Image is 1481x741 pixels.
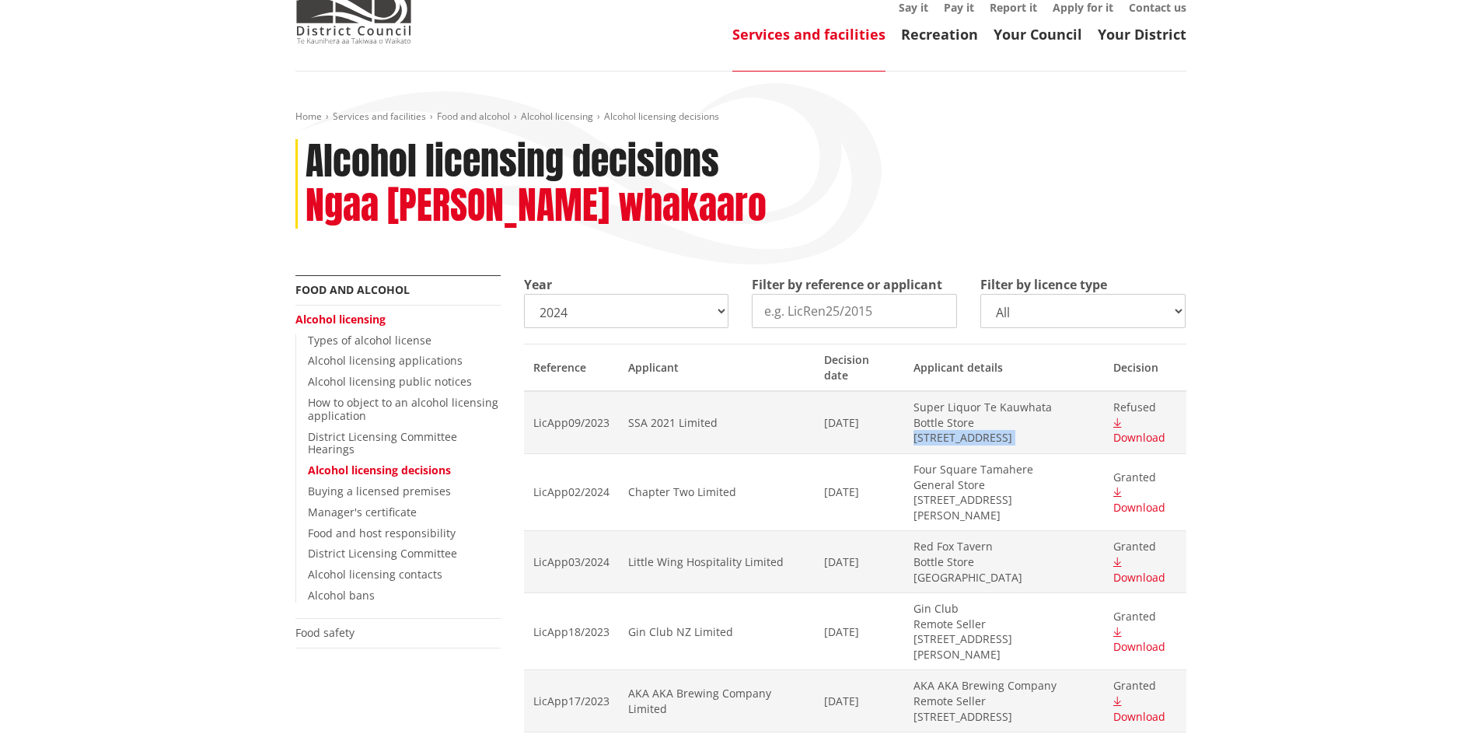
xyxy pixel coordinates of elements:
[308,484,451,498] a: Buying a licensed premises
[1113,678,1176,694] span: Granted
[308,546,457,561] a: District Licensing Committee
[308,526,456,540] a: Food and host responsibility
[901,25,978,44] a: Recreation
[306,139,719,184] h1: Alcohol licensing decisions
[308,505,417,519] a: Manager's certificate
[619,391,815,453] td: SSA 2021 Limited
[619,670,815,732] td: AKA AKA Brewing Company Limited
[980,275,1107,294] label: Filter by licence type
[308,429,457,457] a: District Licensing Committee Hearings
[913,694,1095,709] span: Remote Seller
[306,184,767,229] h2: Ngaa [PERSON_NAME] whakaaro
[1113,694,1165,724] a: Download
[1113,400,1176,415] span: Refused
[1113,484,1165,515] a: Download
[619,531,815,593] td: Little Wing Hospitality Limited
[913,492,1095,523] span: [STREET_ADDRESS][PERSON_NAME]
[913,678,1095,694] span: AKA AKA Brewing Company
[1113,430,1165,445] span: Download
[913,617,1095,632] span: Remote Seller
[815,453,904,530] td: [DATE]
[913,601,1095,617] span: Gin Club
[524,593,619,670] td: LicApp18/2023
[524,391,619,453] td: LicApp09/2023
[913,554,1095,570] span: Bottle Store
[1113,415,1165,446] a: Download
[333,110,426,123] a: Services and facilities
[308,395,498,423] a: How to object to an alcohol licensing application
[913,430,1095,446] span: [STREET_ADDRESS]
[815,344,904,391] th: Decision date
[913,462,1095,477] span: Four Square Tamahere
[308,463,451,477] a: Alcohol licensing decisions
[1409,676,1465,732] iframe: Messenger Launcher
[619,344,815,391] th: Applicant
[295,625,355,640] a: Food safety
[913,400,1095,415] span: Super Liquor Te Kauwhata
[295,110,322,123] a: Home
[913,415,1095,431] span: Bottle Store
[1104,344,1186,391] th: Decision
[1113,539,1176,554] span: Granted
[732,25,885,44] a: Services and facilities
[619,453,815,530] td: Chapter Two Limited
[437,110,510,123] a: Food and alcohol
[308,567,442,582] a: Alcohol licensing contacts
[604,110,719,123] span: Alcohol licensing decisions
[815,593,904,670] td: [DATE]
[308,374,472,389] a: Alcohol licensing public notices
[1113,624,1165,655] a: Download
[1113,554,1165,585] a: Download
[524,670,619,732] td: LicApp17/2023
[308,353,463,368] a: Alcohol licensing applications
[619,593,815,670] td: Gin Club NZ Limited
[524,531,619,593] td: LicApp03/2024
[913,539,1095,554] span: Red Fox Tavern
[752,275,942,294] label: Filter by reference or applicant
[1098,25,1186,44] a: Your District
[904,344,1104,391] th: Applicant details
[1113,470,1176,485] span: Granted
[1113,639,1165,654] span: Download
[913,709,1095,725] span: [STREET_ADDRESS]
[295,110,1186,124] nav: breadcrumb
[752,294,957,328] input: e.g. LicRen25/2015
[308,588,375,603] a: Alcohol bans
[1113,709,1165,724] span: Download
[913,477,1095,493] span: General Store
[524,453,619,530] td: LicApp02/2024
[524,344,619,391] th: Reference
[295,282,410,297] a: Food and alcohol
[913,631,1095,662] span: [STREET_ADDRESS][PERSON_NAME]
[1113,500,1165,515] span: Download
[815,391,904,453] td: [DATE]
[913,570,1095,585] span: [GEOGRAPHIC_DATA]
[521,110,593,123] a: Alcohol licensing
[524,275,552,294] label: Year
[1113,570,1165,585] span: Download
[994,25,1082,44] a: Your Council
[295,312,386,327] a: Alcohol licensing
[1113,609,1176,624] span: Granted
[815,670,904,732] td: [DATE]
[308,333,431,348] a: Types of alcohol license
[815,531,904,593] td: [DATE]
